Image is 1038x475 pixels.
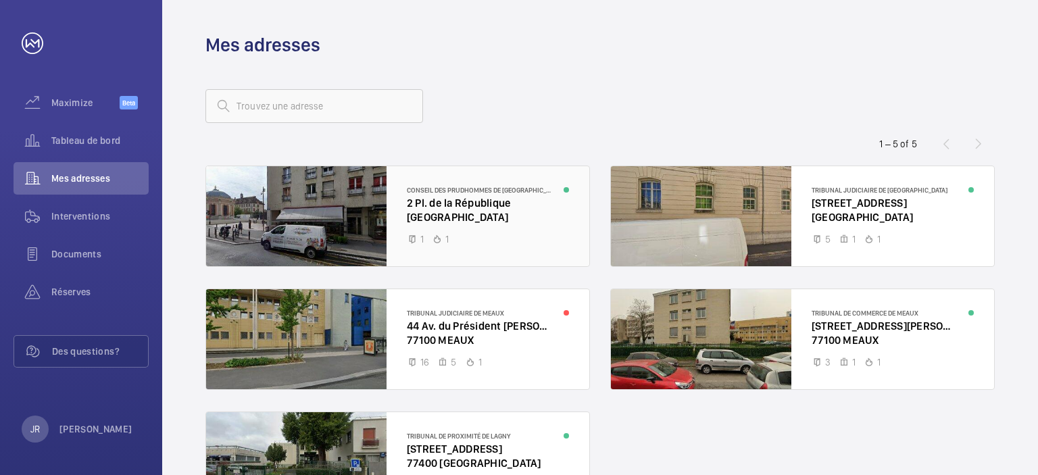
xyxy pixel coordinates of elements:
[205,32,320,57] h1: Mes adresses
[120,96,138,109] span: Beta
[205,89,423,123] input: Trouvez une adresse
[51,285,149,299] span: Réserves
[30,422,40,436] p: JR
[51,172,149,185] span: Mes adresses
[51,134,149,147] span: Tableau de bord
[51,247,149,261] span: Documents
[59,422,132,436] p: [PERSON_NAME]
[879,137,917,151] div: 1 – 5 of 5
[51,209,149,223] span: Interventions
[52,345,148,358] span: Des questions?
[51,96,120,109] span: Maximize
